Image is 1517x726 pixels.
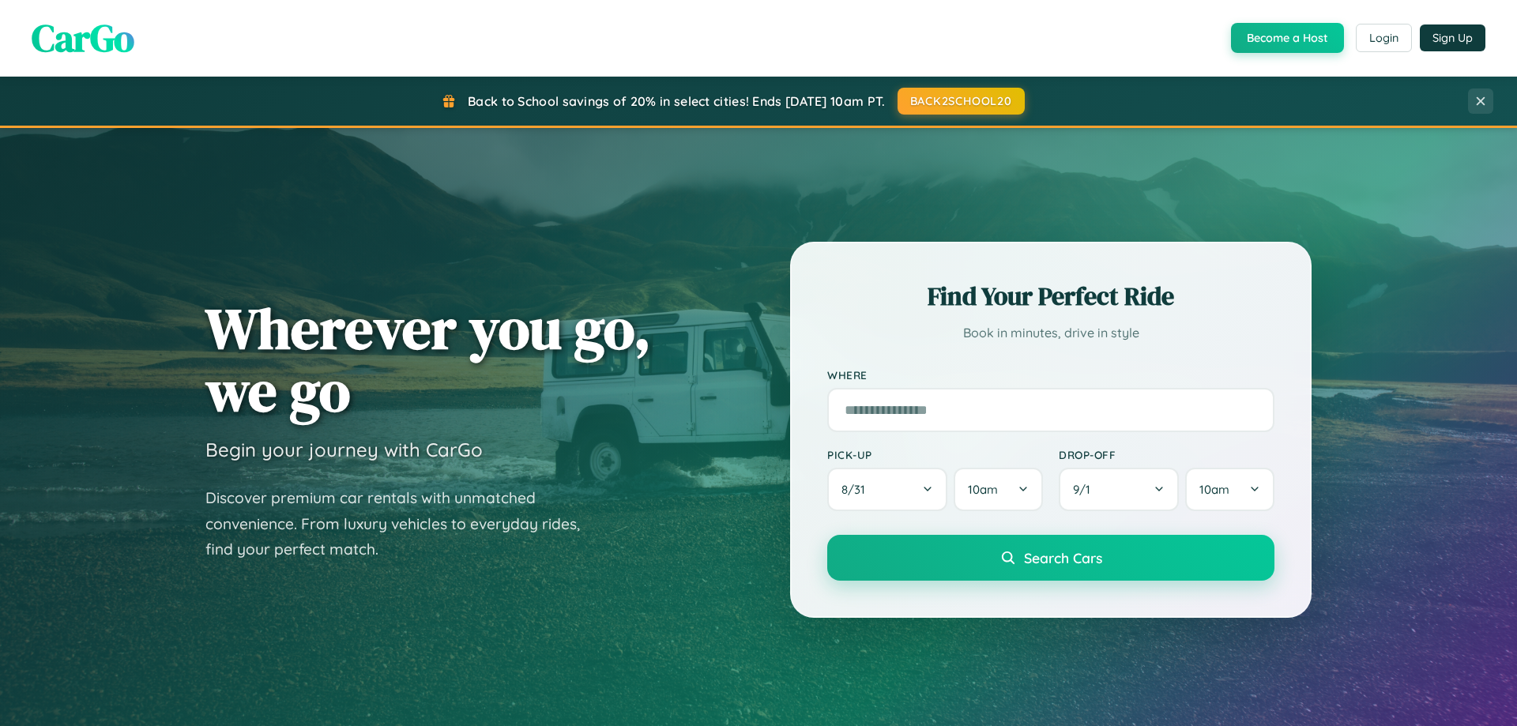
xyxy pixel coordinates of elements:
p: Book in minutes, drive in style [827,322,1274,344]
span: CarGo [32,12,134,64]
span: 10am [1199,482,1229,497]
h3: Begin your journey with CarGo [205,438,483,461]
button: 9/1 [1059,468,1179,511]
span: 8 / 31 [841,482,873,497]
label: Pick-up [827,448,1043,461]
span: Search Cars [1024,549,1102,566]
label: Drop-off [1059,448,1274,461]
h1: Wherever you go, we go [205,297,651,422]
button: 8/31 [827,468,947,511]
p: Discover premium car rentals with unmatched convenience. From luxury vehicles to everyday rides, ... [205,485,600,562]
button: Become a Host [1231,23,1344,53]
button: Sign Up [1420,24,1485,51]
button: Login [1356,24,1412,52]
span: 9 / 1 [1073,482,1098,497]
button: BACK2SCHOOL20 [898,88,1025,115]
span: Back to School savings of 20% in select cities! Ends [DATE] 10am PT. [468,93,885,109]
h2: Find Your Perfect Ride [827,279,1274,314]
label: Where [827,368,1274,382]
button: 10am [1185,468,1274,511]
span: 10am [968,482,998,497]
button: 10am [954,468,1043,511]
button: Search Cars [827,535,1274,581]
